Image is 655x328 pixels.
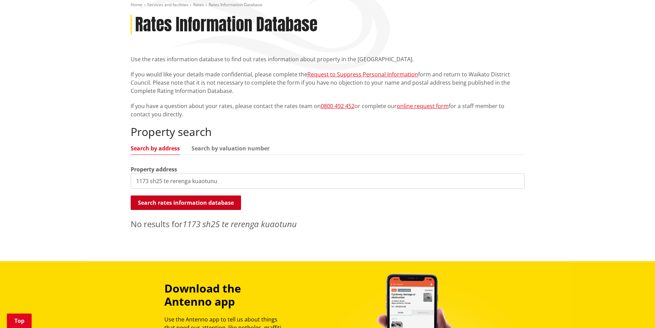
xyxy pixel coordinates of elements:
[183,218,297,230] em: 1173 sh25 te rerenga kuaotunu
[131,70,525,95] p: If you would like your details made confidential, please complete the form and return to Waikato ...
[135,15,317,35] h1: Rates Information Database
[397,102,449,110] a: online request form
[623,299,648,324] iframe: Messenger Launcher
[131,102,525,118] p: If you have a question about your rates, please contact the rates team on or complete our for a s...
[307,71,418,78] a: Request to Suppress Personal Information
[131,146,180,151] a: Search by address
[131,2,142,8] a: Home
[147,2,188,8] a: Services and facilities
[7,314,32,328] a: Top
[131,165,177,173] label: Property address
[321,102,354,110] a: 0800 492 452
[164,282,289,308] h3: Download the Antenno app
[131,2,525,8] nav: breadcrumb
[131,173,525,189] input: e.g. Duke Street NGARUAWAHIA
[131,195,241,210] button: Search rates information database
[193,2,204,8] a: Rates
[131,55,525,63] p: Use the rates information database to find out rates information about property in the [GEOGRAPHI...
[209,2,262,8] span: Rates Information Database
[131,218,525,230] p: No results for
[131,125,525,138] h2: Property search
[192,146,270,151] a: Search by valuation number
